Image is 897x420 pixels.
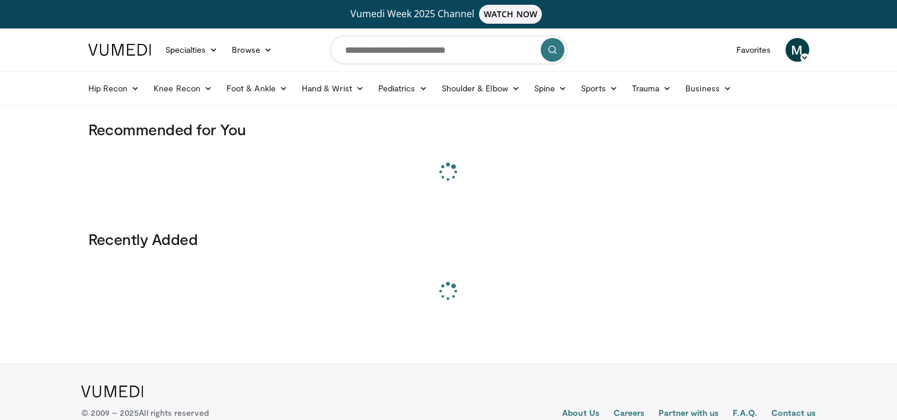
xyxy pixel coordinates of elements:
a: Vumedi Week 2025 ChannelWATCH NOW [90,5,807,24]
a: Spine [527,77,574,100]
a: Hand & Wrist [295,77,371,100]
a: Sports [574,77,625,100]
a: Pediatrics [371,77,435,100]
a: Foot & Ankle [219,77,295,100]
p: © 2009 – 2025 [81,407,209,419]
a: Favorites [729,38,778,62]
input: Search topics, interventions [330,36,567,64]
span: All rights reserved [139,408,208,418]
a: Business [678,77,739,100]
a: Shoulder & Elbow [435,77,527,100]
a: Specialties [158,38,225,62]
img: VuMedi Logo [88,44,151,56]
a: Browse [225,38,279,62]
span: WATCH NOW [479,5,542,24]
a: M [786,38,809,62]
a: Knee Recon [146,77,219,100]
h3: Recently Added [88,230,809,249]
a: Hip Recon [81,77,147,100]
a: Trauma [625,77,679,100]
h3: Recommended for You [88,120,809,139]
img: VuMedi Logo [81,386,143,397]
